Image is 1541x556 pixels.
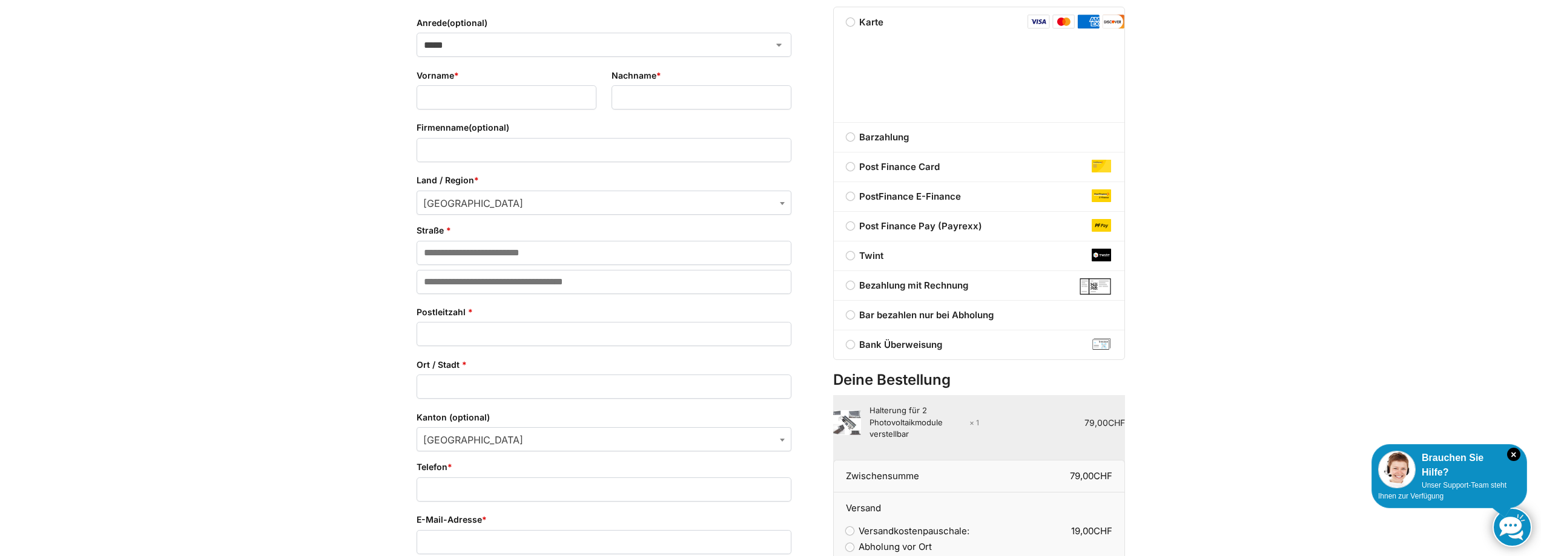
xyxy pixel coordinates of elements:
[1102,15,1124,29] img: discover
[1070,470,1112,482] bdi: 79,00
[846,525,969,537] label: Versandkostenpauschale:
[1084,417,1125,428] bdi: 79,00
[1080,278,1112,295] img: Bezahlung mit Rechnung
[1094,525,1112,537] span: CHF
[1092,189,1111,202] img: post-finance-e-finance
[834,338,1124,352] label: Bank Überweisung
[1092,338,1111,350] img: bank-transfer
[834,219,1124,234] label: Post Finance Pay (Payrexx)
[869,405,979,440] div: Halterung für 2 Photovoltaikmodule verstellbar
[969,417,979,428] strong: × 1
[417,428,791,452] span: Bern
[417,427,791,451] span: Kanton
[834,130,1124,145] label: Barzahlung
[833,370,1125,391] h3: Deine Bestellung
[834,249,1124,263] label: Twint
[1092,160,1111,172] img: post-finance-card
[417,306,791,319] label: Postleitzahl
[417,411,791,424] label: Kanton
[1094,470,1112,482] span: CHF
[417,358,791,371] label: Ort / Stadt
[417,174,791,187] label: Land / Region
[1071,525,1112,537] bdi: 19,00
[469,122,509,132] span: (optional)
[612,69,791,82] label: Nachname
[833,492,1125,515] th: Versand
[833,460,979,493] th: Zwischensumme
[1028,15,1050,29] img: visa
[417,224,791,237] label: Straße
[447,18,487,28] span: (optional)
[1378,451,1416,488] img: Customer service
[1507,448,1520,461] i: Schließen
[417,460,791,474] label: Telefon
[846,541,932,552] label: Abholung vor Ort
[1378,481,1506,500] span: Unser Support-Team steht Ihnen zur Verfügung
[834,160,1124,174] label: Post Finance Card
[834,189,1124,204] label: PostFinance E-Finance
[449,412,490,422] span: (optional)
[417,16,791,30] label: Anrede
[1052,15,1075,29] img: mastercard
[1092,219,1111,232] img: post-finance-pay
[834,16,897,28] label: Karte
[1108,417,1125,428] span: CHF
[1092,249,1111,261] img: twint
[417,513,791,526] label: E-Mail-Adresse
[417,191,791,215] span: Land / Region
[417,121,791,134] label: Firmenname
[853,36,1101,104] iframe: Sicherer Eingaberahmen für Zahlungen
[833,410,861,434] img: Halterung für 2 Photovoltaikmodule verstellbar
[417,191,791,215] span: Schweiz
[1378,451,1520,480] div: Brauchen Sie Hilfe?
[834,278,1124,293] label: Bezahlung mit Rechnung
[417,69,596,82] label: Vorname
[1077,15,1100,29] img: amex
[834,308,1124,322] label: Bar bezahlen nur bei Abholung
